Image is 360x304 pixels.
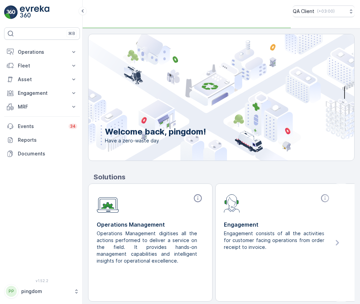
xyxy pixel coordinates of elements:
p: Asset [18,76,66,83]
button: PPpingdom [4,284,80,299]
p: Engagement [18,90,66,97]
img: city illustration [58,34,354,161]
p: Solutions [94,172,355,182]
div: PP [6,286,17,297]
img: logo [4,5,18,19]
p: Operations [18,49,66,55]
button: Fleet [4,59,80,73]
button: QA Client(+03:00) [293,5,355,17]
p: QA Client [293,8,314,15]
p: Fleet [18,62,66,69]
p: ⌘B [68,31,75,36]
p: Documents [18,150,77,157]
p: Reports [18,137,77,143]
a: Documents [4,147,80,161]
img: logo_light-DOdMpM7g.png [20,5,49,19]
button: Operations [4,45,80,59]
img: module-icon [97,193,119,213]
img: module-icon [224,193,240,213]
p: Operations Management digitises all the actions performed to deliver a service on the field. It p... [97,230,199,264]
p: MRF [18,103,66,110]
a: Events34 [4,119,80,133]
button: Asset [4,73,80,86]
p: Operations Management [97,220,204,229]
a: Reports [4,133,80,147]
p: Engagement consists of all the activities for customer facing operations from order receipt to in... [224,230,326,251]
p: Events [18,123,64,130]
p: pingdom [21,288,70,295]
span: Have a zero-waste day [105,137,206,144]
p: Welcome back, pingdom! [105,126,206,137]
span: v 1.52.2 [4,279,80,283]
p: Engagement [224,220,331,229]
button: Engagement [4,86,80,100]
p: ( +03:00 ) [317,9,335,14]
p: 34 [70,124,76,129]
button: MRF [4,100,80,114]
